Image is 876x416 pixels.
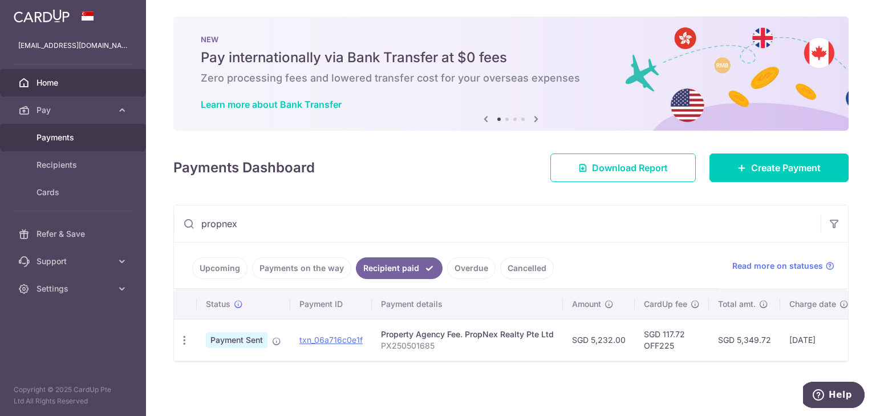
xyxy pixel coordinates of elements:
[635,319,709,361] td: SGD 117.72 OFF225
[201,99,342,110] a: Learn more about Bank Transfer
[36,283,112,294] span: Settings
[206,332,267,348] span: Payment Sent
[732,260,823,272] span: Read more on statuses
[201,71,821,85] h6: Zero processing fees and lowered transfer cost for your overseas expenses
[36,187,112,198] span: Cards
[447,257,496,279] a: Overdue
[206,298,230,310] span: Status
[780,319,858,361] td: [DATE]
[14,9,70,23] img: CardUp
[36,104,112,116] span: Pay
[173,17,849,131] img: Bank transfer banner
[299,335,363,345] a: txn_06a716c0e1f
[26,8,49,18] span: Help
[201,49,821,67] h5: Pay internationally via Bank Transfer at $0 fees
[173,157,315,178] h4: Payments Dashboard
[572,298,601,310] span: Amount
[36,228,112,240] span: Refer & Save
[36,132,112,143] span: Payments
[592,161,668,175] span: Download Report
[201,35,821,44] p: NEW
[381,340,554,352] p: PX250501685
[563,319,635,361] td: SGD 5,232.00
[709,319,780,361] td: SGD 5,349.72
[252,257,351,279] a: Payments on the way
[500,257,554,279] a: Cancelled
[732,260,834,272] a: Read more on statuses
[36,256,112,267] span: Support
[356,257,443,279] a: Recipient paid
[550,154,696,182] a: Download Report
[709,154,849,182] a: Create Payment
[36,77,112,88] span: Home
[174,205,821,242] input: Search by recipient name, payment id or reference
[192,257,248,279] a: Upcoming
[803,382,865,410] iframe: Opens a widget where you can find more information
[644,298,687,310] span: CardUp fee
[36,159,112,171] span: Recipients
[290,289,372,319] th: Payment ID
[751,161,821,175] span: Create Payment
[789,298,836,310] span: Charge date
[381,329,554,340] div: Property Agency Fee. PropNex Realty Pte Ltd
[718,298,756,310] span: Total amt.
[18,40,128,51] p: [EMAIL_ADDRESS][DOMAIN_NAME]
[372,289,563,319] th: Payment details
